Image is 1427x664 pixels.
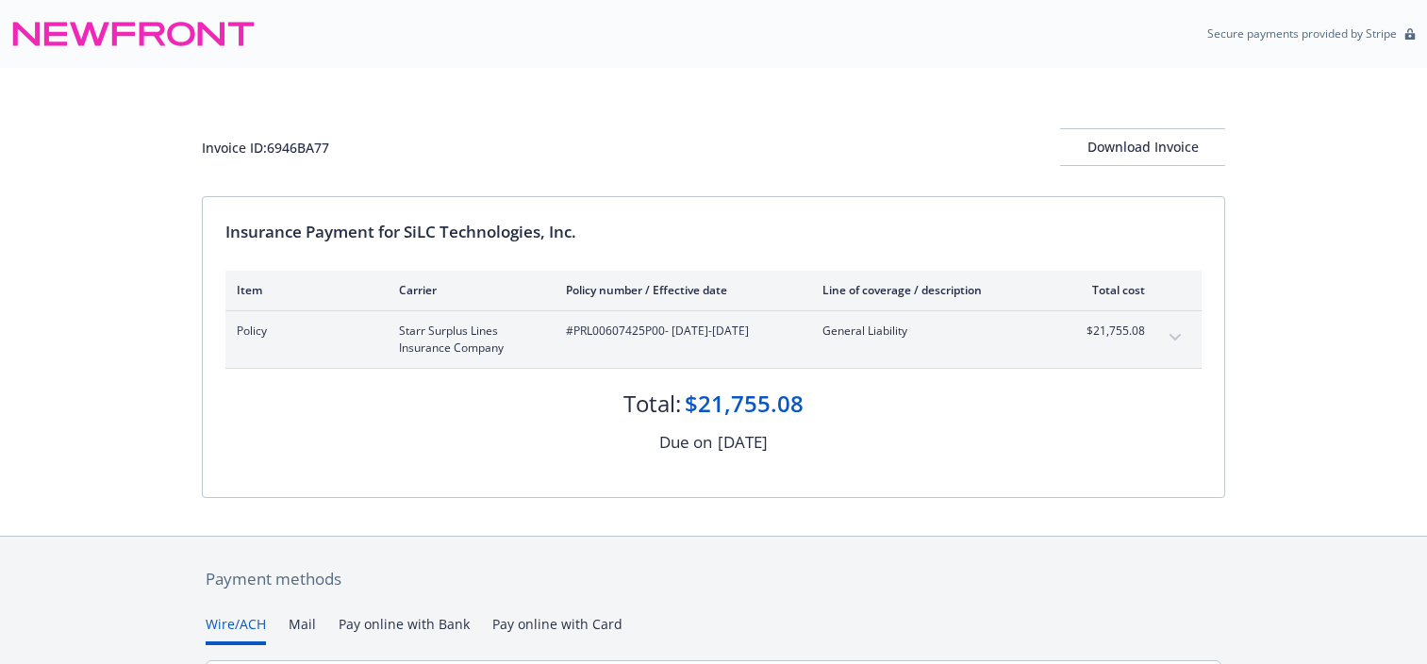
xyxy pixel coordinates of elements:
[237,323,369,340] span: Policy
[822,323,1044,340] span: General Liability
[339,614,470,645] button: Pay online with Bank
[237,282,369,298] div: Item
[399,323,536,357] span: Starr Surplus Lines Insurance Company
[623,388,681,420] div: Total:
[1074,282,1145,298] div: Total cost
[566,282,792,298] div: Policy number / Effective date
[1160,323,1190,353] button: expand content
[225,311,1202,368] div: PolicyStarr Surplus Lines Insurance Company#PRL00607425P00- [DATE]-[DATE]General Liability$21,755...
[206,567,1221,591] div: Payment methods
[1207,25,1397,41] p: Secure payments provided by Stripe
[718,430,768,455] div: [DATE]
[206,614,266,645] button: Wire/ACH
[659,430,712,455] div: Due on
[685,388,804,420] div: $21,755.08
[1074,323,1145,340] span: $21,755.08
[1060,128,1225,166] button: Download Invoice
[1060,129,1225,165] div: Download Invoice
[399,282,536,298] div: Carrier
[822,282,1044,298] div: Line of coverage / description
[225,220,1202,244] div: Insurance Payment for SiLC Technologies, Inc.
[202,138,329,158] div: Invoice ID: 6946BA77
[289,614,316,645] button: Mail
[492,614,622,645] button: Pay online with Card
[566,323,792,340] span: #PRL00607425P00 - [DATE]-[DATE]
